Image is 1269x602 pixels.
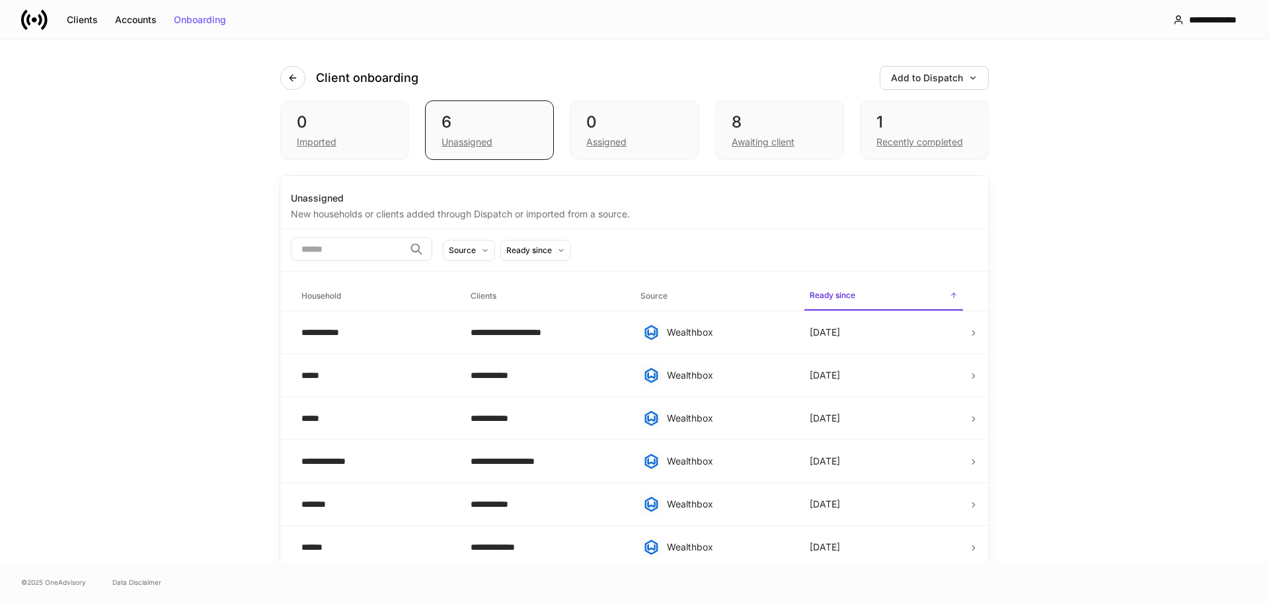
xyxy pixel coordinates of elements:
[115,15,157,24] div: Accounts
[442,112,537,133] div: 6
[425,100,554,160] div: 6Unassigned
[732,112,827,133] div: 8
[570,100,699,160] div: 0Assigned
[667,326,788,339] div: Wealthbox
[891,73,978,83] div: Add to Dispatch
[297,135,336,149] div: Imported
[635,283,794,310] span: Source
[112,577,161,587] a: Data Disclaimer
[586,112,682,133] div: 0
[640,289,668,302] h6: Source
[280,100,409,160] div: 0Imported
[291,205,978,221] div: New households or clients added through Dispatch or imported from a source.
[174,15,226,24] div: Onboarding
[810,541,840,554] p: [DATE]
[810,326,840,339] p: [DATE]
[586,135,627,149] div: Assigned
[667,455,788,468] div: Wealthbox
[465,283,624,310] span: Clients
[810,369,840,382] p: [DATE]
[316,70,418,86] h4: Client onboarding
[810,289,855,301] h6: Ready since
[471,289,496,302] h6: Clients
[810,412,840,425] p: [DATE]
[667,541,788,554] div: Wealthbox
[804,282,963,311] span: Ready since
[810,498,840,511] p: [DATE]
[715,100,844,160] div: 8Awaiting client
[732,135,794,149] div: Awaiting client
[165,9,235,30] button: Onboarding
[860,100,989,160] div: 1Recently completed
[880,66,989,90] button: Add to Dispatch
[876,112,972,133] div: 1
[506,244,552,256] div: Ready since
[297,112,393,133] div: 0
[667,412,788,425] div: Wealthbox
[667,498,788,511] div: Wealthbox
[810,455,840,468] p: [DATE]
[442,135,492,149] div: Unassigned
[449,244,476,256] div: Source
[67,15,98,24] div: Clients
[21,577,86,587] span: © 2025 OneAdvisory
[443,240,495,261] button: Source
[58,9,106,30] button: Clients
[667,369,788,382] div: Wealthbox
[301,289,341,302] h6: Household
[500,240,571,261] button: Ready since
[106,9,165,30] button: Accounts
[291,192,978,205] div: Unassigned
[876,135,963,149] div: Recently completed
[296,283,455,310] span: Household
